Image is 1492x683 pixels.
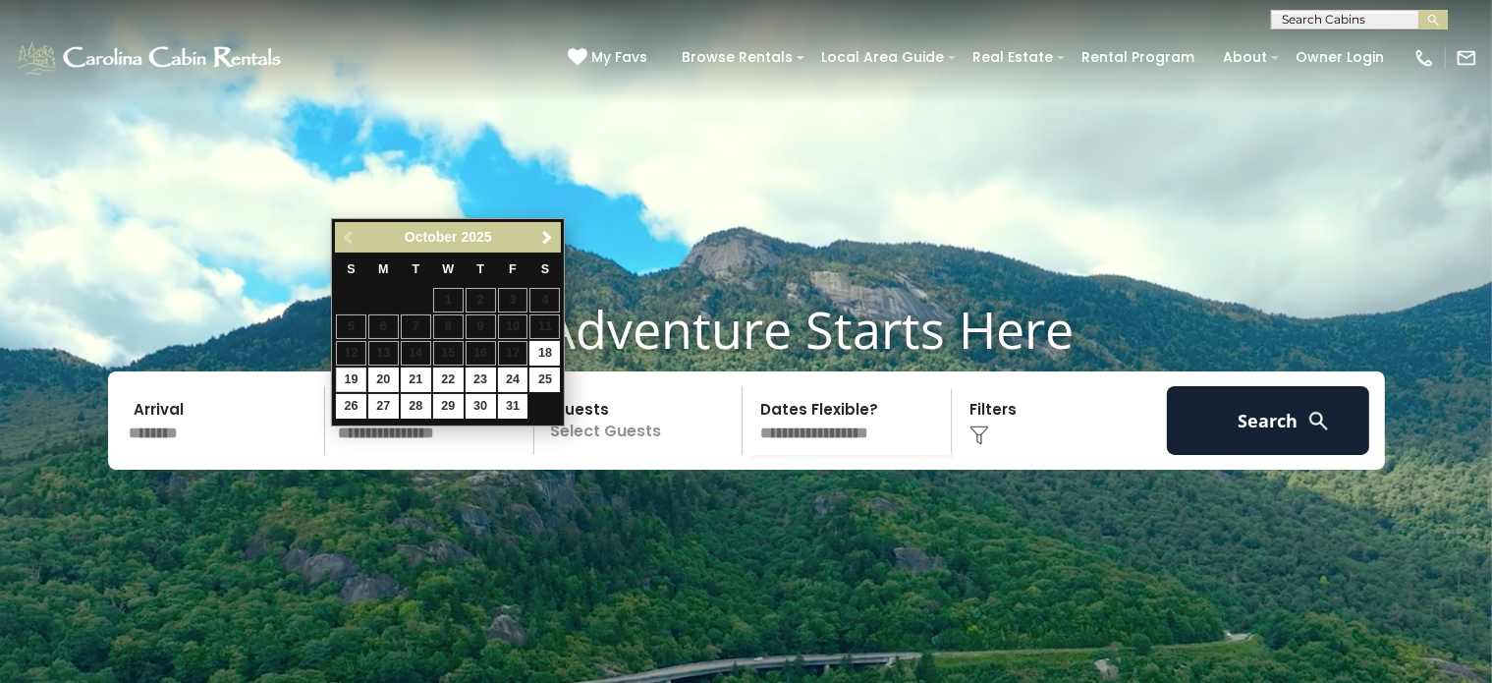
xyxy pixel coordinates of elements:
[433,394,464,419] a: 29
[433,368,464,392] a: 22
[347,262,355,276] span: Sunday
[963,42,1063,73] a: Real Estate
[368,394,399,419] a: 27
[539,230,555,246] span: Next
[401,368,431,392] a: 21
[1456,47,1477,69] img: mail-regular-white.png
[336,394,366,419] a: 26
[509,262,517,276] span: Friday
[568,47,652,69] a: My Favs
[540,386,743,455] p: Select Guests
[15,38,287,78] img: White-1-1-2.png
[1413,47,1435,69] img: phone-regular-white.png
[1167,386,1370,455] button: Search
[15,299,1477,360] h1: Your Adventure Starts Here
[541,262,549,276] span: Saturday
[1286,42,1394,73] a: Owner Login
[405,229,458,245] span: October
[401,394,431,419] a: 28
[461,229,491,245] span: 2025
[591,47,647,68] span: My Favs
[969,426,989,445] img: filter--v1.png
[1072,42,1204,73] a: Rental Program
[534,225,559,250] a: Next
[1306,409,1331,433] img: search-regular-white.png
[378,262,389,276] span: Monday
[498,394,528,419] a: 31
[529,368,560,392] a: 25
[466,368,496,392] a: 23
[672,42,802,73] a: Browse Rentals
[1213,42,1277,73] a: About
[466,394,496,419] a: 30
[412,262,419,276] span: Tuesday
[811,42,954,73] a: Local Area Guide
[529,341,560,366] a: 18
[476,262,484,276] span: Thursday
[498,368,528,392] a: 24
[336,368,366,392] a: 19
[442,262,454,276] span: Wednesday
[368,368,399,392] a: 20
